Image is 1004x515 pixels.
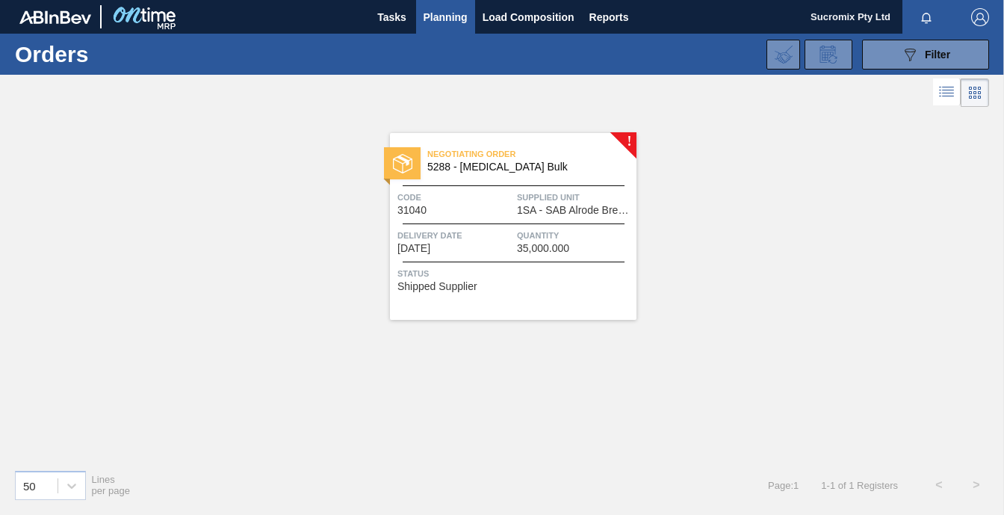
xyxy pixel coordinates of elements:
span: Supplied Unit [517,190,633,205]
button: > [958,466,995,504]
button: Notifications [902,7,950,28]
div: Order Review Request [805,40,852,70]
span: Tasks [376,8,409,26]
span: Quantity [517,228,633,243]
span: 35,000.000 [517,243,569,254]
div: Import Order Negotiation [766,40,800,70]
img: status [393,154,412,173]
span: Reports [589,8,629,26]
button: < [920,466,958,504]
span: 5288 - Dextrose Bulk [427,161,625,173]
span: Page : 1 [768,480,799,491]
span: Delivery Date [397,228,513,243]
span: Planning [424,8,468,26]
div: Card Vision [961,78,989,107]
div: List Vision [933,78,961,107]
span: 08/27/2025 [397,243,430,254]
span: Filter [925,49,950,61]
img: Logout [971,8,989,26]
span: 1 - 1 of 1 Registers [821,480,898,491]
span: Shipped Supplier [397,281,477,292]
span: Code [397,190,513,205]
span: Lines per page [92,474,131,496]
span: Load Composition [483,8,574,26]
span: 1SA - SAB Alrode Brewery [517,205,633,216]
span: Negotiating Order [427,147,636,161]
div: 50 [23,479,36,492]
a: !statusNegotiating Order5288 - [MEDICAL_DATA] BulkCode31040Supplied Unit1SA - SAB Alrode BreweryD... [368,133,636,320]
span: Status [397,266,633,281]
h1: Orders [15,46,223,63]
span: 31040 [397,205,427,216]
button: Filter [862,40,989,70]
img: TNhmsLtSVTkK8tSr43FrP2fwEKptu5GPRR3wAAAABJRU5ErkJggg== [19,10,91,24]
